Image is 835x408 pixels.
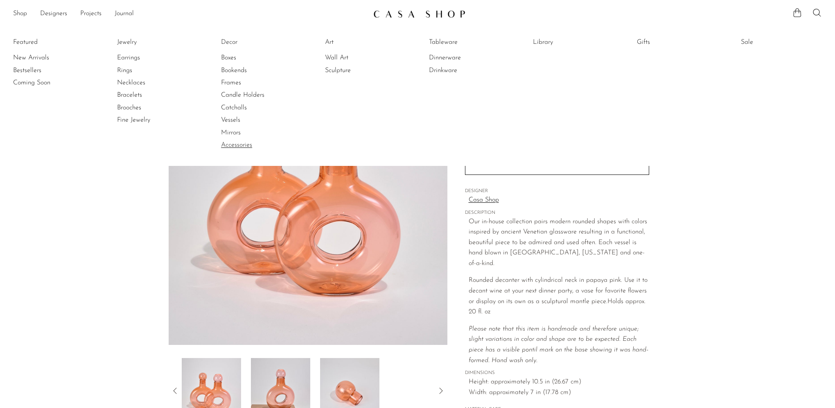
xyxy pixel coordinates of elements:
[13,78,74,87] a: Coming Soon
[325,36,386,77] ul: Art
[221,128,282,137] a: Mirrors
[221,53,282,62] a: Boxes
[325,38,386,47] a: Art
[469,275,649,317] p: Rounded decanter with cylindrical neck in papaya pink. Use it to decant wine at your next dinner ...
[429,38,490,47] a: Tableware
[741,38,802,47] a: Sale
[117,66,178,75] a: Rings
[469,217,649,269] p: Our in-house collection pairs modern rounded shapes with colors inspired by ancient Venetian glas...
[533,38,594,47] a: Library
[221,103,282,112] a: Catchalls
[13,52,74,89] ul: Featured
[13,7,367,21] nav: Desktop navigation
[429,66,490,75] a: Drinkware
[533,36,594,52] ul: Library
[535,161,579,167] span: Add to cart
[221,38,282,47] a: Decor
[117,38,178,47] a: Jewelry
[221,78,282,87] a: Frames
[637,36,698,52] ul: Gifts
[469,326,648,364] em: Please note that this item is handmade and therefore unique; slight variations in color and shape...
[469,388,649,398] span: Width: approximately 7 in (17.78 cm)
[465,209,649,217] span: DESCRIPTION
[429,53,490,62] a: Dinnerware
[117,53,178,62] a: Earrings
[221,91,282,100] a: Candle Holders
[13,53,74,62] a: New Arrivals
[117,78,178,87] a: Necklaces
[221,36,282,152] ul: Decor
[465,369,649,377] span: DIMENSIONS
[13,66,74,75] a: Bestsellers
[429,36,490,77] ul: Tableware
[469,195,649,206] a: Casa Shop
[221,66,282,75] a: Bookends
[117,36,178,127] ul: Jewelry
[325,53,386,62] a: Wall Art
[13,9,27,19] a: Shop
[40,9,67,19] a: Designers
[465,188,649,195] span: DESIGNER
[637,38,698,47] a: Gifts
[117,91,178,100] a: Bracelets
[325,66,386,75] a: Sculpture
[469,377,649,388] span: Height: approximately 10.5 in (26.67 cm)
[221,141,282,150] a: Accessories
[80,9,102,19] a: Projects
[13,7,367,21] ul: NEW HEADER MENU
[115,9,134,19] a: Journal
[221,116,282,125] a: Vessels
[169,38,447,345] img: Stella Decanter in Papaya
[117,103,178,112] a: Brooches
[117,116,178,125] a: Fine Jewelry
[741,36,802,52] ul: Sale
